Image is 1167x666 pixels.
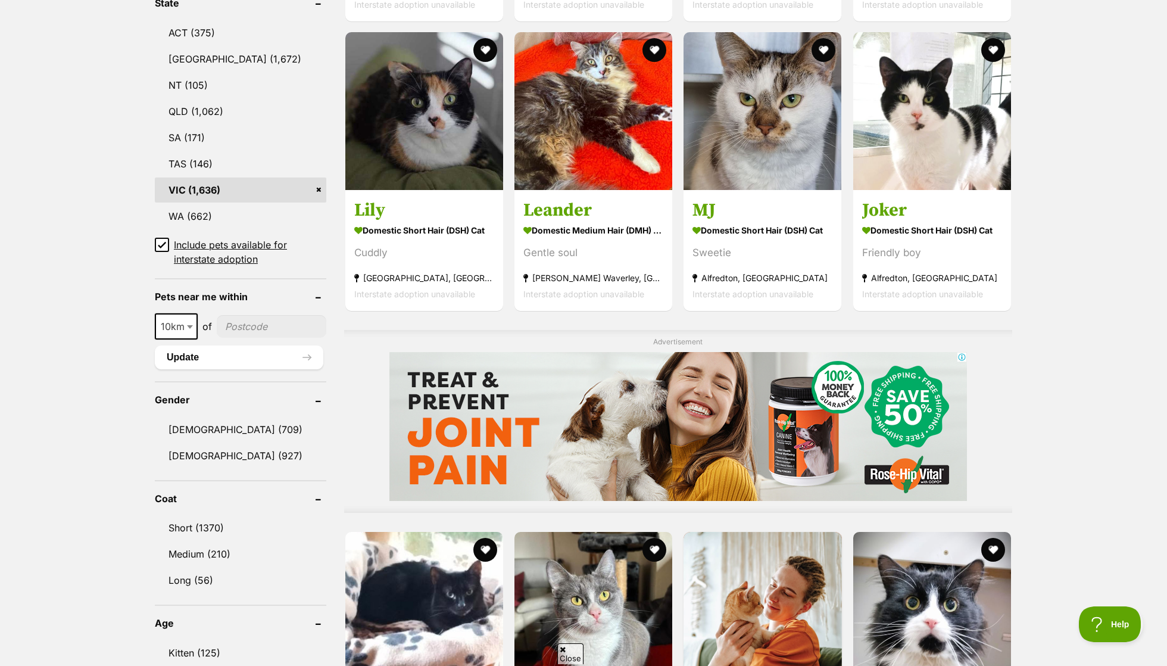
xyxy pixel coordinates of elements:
span: Include pets available for interstate adoption [174,238,326,266]
a: [DEMOGRAPHIC_DATA] (927) [155,443,326,468]
a: SA (171) [155,125,326,150]
h3: Leander [523,199,663,222]
a: [GEOGRAPHIC_DATA] (1,672) [155,46,326,71]
a: VIC (1,636) [155,178,326,203]
strong: Alfredton, [GEOGRAPHIC_DATA] [862,270,1002,286]
a: Lily Domestic Short Hair (DSH) Cat Cuddly [GEOGRAPHIC_DATA], [GEOGRAPHIC_DATA] Interstate adoptio... [345,190,503,311]
button: favourite [473,538,497,562]
a: [DEMOGRAPHIC_DATA] (709) [155,417,326,442]
iframe: Advertisement [389,352,967,501]
div: Cuddly [354,245,494,261]
header: Pets near me within [155,291,326,302]
a: Leander Domestic Medium Hair (DMH) Cat Gentle soul [PERSON_NAME] Waverley, [GEOGRAPHIC_DATA] Inte... [514,190,672,311]
span: of [202,319,212,334]
header: Coat [155,493,326,504]
h3: MJ [692,199,832,222]
strong: Domestic Short Hair (DSH) Cat [862,222,1002,239]
a: Short (1370) [155,515,326,540]
input: postcode [217,315,326,338]
h3: Joker [862,199,1002,222]
span: 10km [155,313,198,340]
a: TAS (146) [155,151,326,176]
button: favourite [981,38,1005,62]
a: MJ Domestic Short Hair (DSH) Cat Sweetie Alfredton, [GEOGRAPHIC_DATA] Interstate adoption unavail... [684,190,841,311]
strong: Domestic Short Hair (DSH) Cat [692,222,832,239]
a: Medium (210) [155,541,326,567]
strong: [GEOGRAPHIC_DATA], [GEOGRAPHIC_DATA] [354,270,494,286]
strong: Alfredton, [GEOGRAPHIC_DATA] [692,270,832,286]
strong: Domestic Short Hair (DSH) Cat [354,222,494,239]
img: Joker - Domestic Short Hair (DSH) Cat [853,32,1011,190]
strong: Domestic Medium Hair (DMH) Cat [523,222,663,239]
button: favourite [812,38,836,62]
strong: [PERSON_NAME] Waverley, [GEOGRAPHIC_DATA] [523,270,663,286]
span: 10km [156,318,196,335]
div: Advertisement [344,330,1012,513]
a: Long (56) [155,568,326,593]
span: Interstate adoption unavailable [692,289,813,299]
img: Leander - Domestic Medium Hair (DMH) Cat [514,32,672,190]
span: Close [557,643,583,664]
a: Joker Domestic Short Hair (DSH) Cat Friendly boy Alfredton, [GEOGRAPHIC_DATA] Interstate adoption... [853,190,1011,311]
span: Interstate adoption unavailable [354,289,475,299]
header: Gender [155,394,326,405]
span: Interstate adoption unavailable [523,289,644,299]
a: Kitten (125) [155,640,326,665]
button: favourite [981,538,1005,562]
button: Update [155,346,323,369]
a: NT (105) [155,73,326,98]
button: favourite [473,38,497,62]
a: QLD (1,062) [155,99,326,124]
button: favourite [642,538,666,562]
iframe: Help Scout Beacon - Open [1079,606,1143,642]
a: WA (662) [155,204,326,229]
h3: Lily [354,199,494,222]
div: Gentle soul [523,245,663,261]
span: Interstate adoption unavailable [862,289,983,299]
a: Include pets available for interstate adoption [155,238,326,266]
div: Friendly boy [862,245,1002,261]
header: Age [155,618,326,628]
a: ACT (375) [155,20,326,45]
img: MJ - Domestic Short Hair (DSH) Cat [684,32,841,190]
img: Lily - Domestic Short Hair (DSH) Cat [345,32,503,190]
button: favourite [642,38,666,62]
div: Sweetie [692,245,832,261]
